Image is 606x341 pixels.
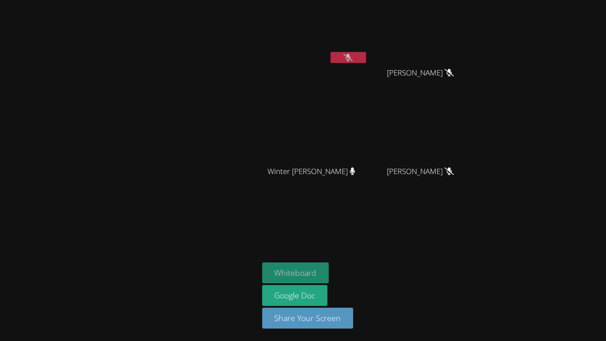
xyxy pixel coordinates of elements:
button: Whiteboard [262,262,329,283]
button: Share Your Screen [262,308,354,329]
a: Google Doc [262,285,328,306]
span: [PERSON_NAME] [387,67,454,79]
span: [PERSON_NAME] [387,165,454,178]
span: Winter [PERSON_NAME] [268,165,355,178]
